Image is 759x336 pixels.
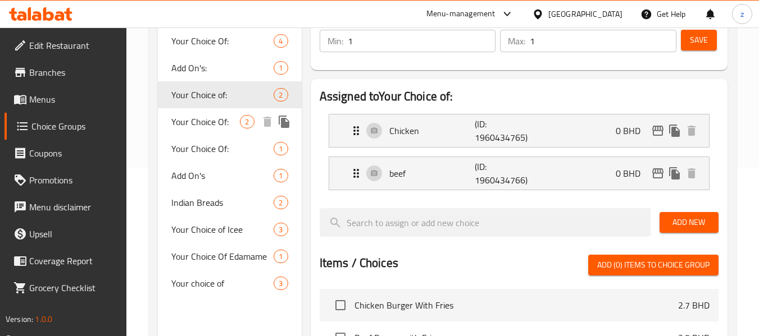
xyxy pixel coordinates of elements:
[740,8,744,20] span: z
[171,34,274,48] span: Your Choice Of:
[29,146,118,160] span: Coupons
[683,122,700,139] button: delete
[31,119,118,133] span: Choice Groups
[35,312,52,326] span: 1.0.0
[158,243,301,270] div: Your Choice Of Edamame1
[588,255,719,275] button: Add (0) items to choice group
[4,247,127,274] a: Coverage Report
[171,88,274,102] span: Your Choice of:
[274,223,288,236] div: Choices
[29,39,118,52] span: Edit Restaurant
[328,34,343,48] p: Min:
[4,167,127,194] a: Promotions
[548,8,622,20] div: [GEOGRAPHIC_DATA]
[158,189,301,216] div: Indian Breads2
[274,171,287,181] span: 1
[475,160,532,187] p: (ID: 1960434766)
[158,54,301,81] div: Add On's:1
[274,142,288,155] div: Choices
[158,108,301,135] div: Your Choice Of:2deleteduplicate
[4,194,127,220] a: Menu disclaimer
[274,88,288,102] div: Choices
[274,36,287,47] span: 4
[158,216,301,243] div: Your Choice of Icee3
[29,227,118,241] span: Upsell
[320,255,398,271] h2: Items / Choices
[274,196,288,209] div: Choices
[329,114,709,147] div: Expand
[29,200,118,214] span: Menu disclaimer
[158,81,301,108] div: Your Choice of:2
[171,142,274,155] span: Your Choice Of:
[274,197,287,208] span: 2
[683,165,700,182] button: delete
[666,165,683,182] button: duplicate
[508,34,525,48] p: Max:
[4,220,127,247] a: Upsell
[274,169,288,182] div: Choices
[649,122,666,139] button: edit
[240,117,253,127] span: 2
[171,277,274,290] span: Your choice of
[690,33,708,47] span: Save
[320,152,719,195] li: Expand
[616,167,649,180] p: 0 BHD
[426,7,496,21] div: Menu-management
[29,254,118,268] span: Coverage Report
[329,157,709,190] div: Expand
[389,124,475,137] p: Chicken
[171,250,274,263] span: Your Choice Of Edamame
[158,162,301,189] div: Add On's1
[4,86,127,113] a: Menus
[274,277,288,290] div: Choices
[158,270,301,297] div: Your choice of3
[29,93,118,106] span: Menus
[4,59,127,86] a: Branches
[276,113,293,130] button: duplicate
[329,293,352,317] span: Select choice
[660,212,719,233] button: Add New
[678,298,710,312] p: 2.7 BHD
[274,224,287,235] span: 3
[171,61,274,75] span: Add On's:
[158,135,301,162] div: Your Choice Of:1
[29,281,118,294] span: Grocery Checklist
[597,258,710,272] span: Add (0) items to choice group
[354,298,678,312] span: Chicken Burger With Fries
[171,223,274,236] span: Your Choice of Icee
[475,117,532,144] p: (ID: 1960434765)
[29,173,118,187] span: Promotions
[274,63,287,73] span: 1
[259,113,276,130] button: delete
[320,208,651,237] input: search
[681,30,717,50] button: Save
[274,144,287,154] span: 1
[274,90,287,100] span: 2
[274,250,288,263] div: Choices
[616,124,649,137] p: 0 BHD
[6,312,33,326] span: Version:
[274,278,287,289] span: 3
[274,61,288,75] div: Choices
[666,122,683,139] button: duplicate
[240,115,254,128] div: Choices
[171,169,274,182] span: Add On's
[320,109,719,152] li: Expand
[171,196,274,209] span: Indian Breads
[158,27,301,54] div: Your Choice Of:4
[4,32,127,59] a: Edit Restaurant
[4,274,127,301] a: Grocery Checklist
[320,88,719,105] h2: Assigned to Your Choice of:
[669,215,710,229] span: Add New
[274,251,287,262] span: 1
[4,140,127,167] a: Coupons
[389,167,475,180] p: beef
[649,165,666,182] button: edit
[4,113,127,140] a: Choice Groups
[171,115,240,128] span: Your Choice Of:
[29,66,118,79] span: Branches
